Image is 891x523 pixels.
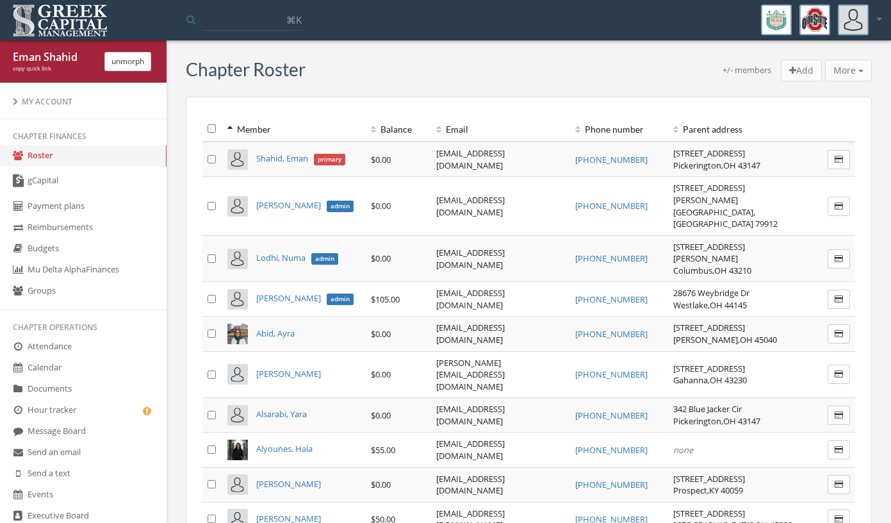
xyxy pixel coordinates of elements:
a: [PHONE_NUMBER] [575,479,648,490]
span: Pickerington , OH 43147 [673,415,760,427]
div: Eman Shahid [13,50,95,65]
a: [EMAIL_ADDRESS][DOMAIN_NAME] [436,147,505,171]
em: none [673,444,693,456]
a: 342 Blue Jacker CirPickerington,OH 43147 [673,403,760,427]
a: [PHONE_NUMBER] [575,200,648,212]
span: Shahid, Eman [256,153,308,164]
a: [PHONE_NUMBER] [575,328,648,340]
span: Westlake , OH 44145 [673,299,747,311]
a: [PHONE_NUMBER] [575,410,648,421]
a: [STREET_ADDRESS]Gahanna,OH 43230 [673,363,747,386]
a: [PERSON_NAME]admin [256,292,354,304]
span: [PERSON_NAME] [256,199,321,211]
span: [STREET_ADDRESS] [673,508,745,519]
a: [PERSON_NAME]admin [256,199,354,211]
a: Shahid, Emanprimary [256,153,345,164]
a: Alyounes, Hala [256,443,313,454]
span: Columbus , OH 43210 [673,265,751,276]
a: [EMAIL_ADDRESS][DOMAIN_NAME] [436,438,505,461]
span: $55.00 [371,444,395,456]
a: [PHONE_NUMBER] [575,154,648,165]
a: [EMAIL_ADDRESS][DOMAIN_NAME] [436,287,505,311]
a: [EMAIL_ADDRESS][DOMAIN_NAME] [436,322,505,345]
span: [STREET_ADDRESS] [673,147,745,159]
div: copy quick link [13,65,95,73]
a: [STREET_ADDRESS][PERSON_NAME][GEOGRAPHIC_DATA],[GEOGRAPHIC_DATA] 79912 [673,182,778,229]
span: $0.00 [371,253,391,264]
a: [PHONE_NUMBER] [575,253,648,264]
a: [PHONE_NUMBER] [575,369,648,380]
th: Member [222,117,366,142]
a: [EMAIL_ADDRESS][DOMAIN_NAME] [436,247,505,270]
button: unmorph [104,52,151,71]
span: [STREET_ADDRESS][PERSON_NAME] [673,182,745,206]
a: Alsarabi, Yara [256,408,307,420]
span: primary [314,154,345,165]
span: [PERSON_NAME] , OH 45040 [673,334,777,345]
span: admin [327,201,354,212]
span: 28676 Weybridge Dr [673,287,749,299]
span: Gahanna , OH 43230 [673,374,747,386]
div: +/- members [723,64,771,82]
div: My Account [13,96,154,107]
span: [STREET_ADDRESS] [673,363,745,374]
span: $0.00 [371,200,391,212]
span: Lodhi, Numa [256,252,306,263]
a: 28676 Weybridge DrWestlake,OH 44145 [673,287,749,311]
h3: Chapter Roster [186,60,306,79]
span: Prospect , KY 40059 [673,485,743,496]
span: $0.00 [371,154,391,165]
a: [STREET_ADDRESS]Pickerington,OH 43147 [673,147,760,171]
span: admin [311,253,338,265]
a: [PHONE_NUMBER] [575,294,648,305]
th: Balance [366,117,431,142]
a: Lodhi, Numaadmin [256,252,338,263]
a: [PERSON_NAME][EMAIL_ADDRESS][DOMAIN_NAME] [436,357,505,392]
span: $105.00 [371,294,400,305]
a: Abid, Ayra [256,328,295,339]
span: ⌘K [286,13,302,26]
span: admin [327,294,354,305]
a: [STREET_ADDRESS][PERSON_NAME],OH 45040 [673,322,777,345]
a: [EMAIL_ADDRESS][DOMAIN_NAME] [436,473,505,497]
span: Pickerington , OH 43147 [673,160,760,171]
th: Email [431,117,570,142]
span: [PERSON_NAME] [256,292,321,304]
span: $0.00 [371,410,391,421]
span: [GEOGRAPHIC_DATA] , [GEOGRAPHIC_DATA] 79912 [673,206,778,230]
a: [EMAIL_ADDRESS][DOMAIN_NAME] [436,194,505,218]
span: [STREET_ADDRESS] [673,473,745,485]
span: $0.00 [371,369,391,380]
th: Parent address [668,117,807,142]
a: [EMAIL_ADDRESS][DOMAIN_NAME] [436,403,505,427]
span: $0.00 [371,328,391,340]
span: 342 Blue Jacker Cir [673,403,742,415]
th: Phone number [570,117,668,142]
a: [PHONE_NUMBER] [575,444,648,456]
span: $0.00 [371,479,391,490]
a: [STREET_ADDRESS]Prospect,KY 40059 [673,473,745,497]
a: [STREET_ADDRESS][PERSON_NAME]Columbus,OH 43210 [673,241,751,276]
span: [STREET_ADDRESS][PERSON_NAME] [673,241,745,265]
a: [PERSON_NAME] [256,368,321,379]
span: [STREET_ADDRESS] [673,322,745,333]
a: [PERSON_NAME] [256,478,321,490]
